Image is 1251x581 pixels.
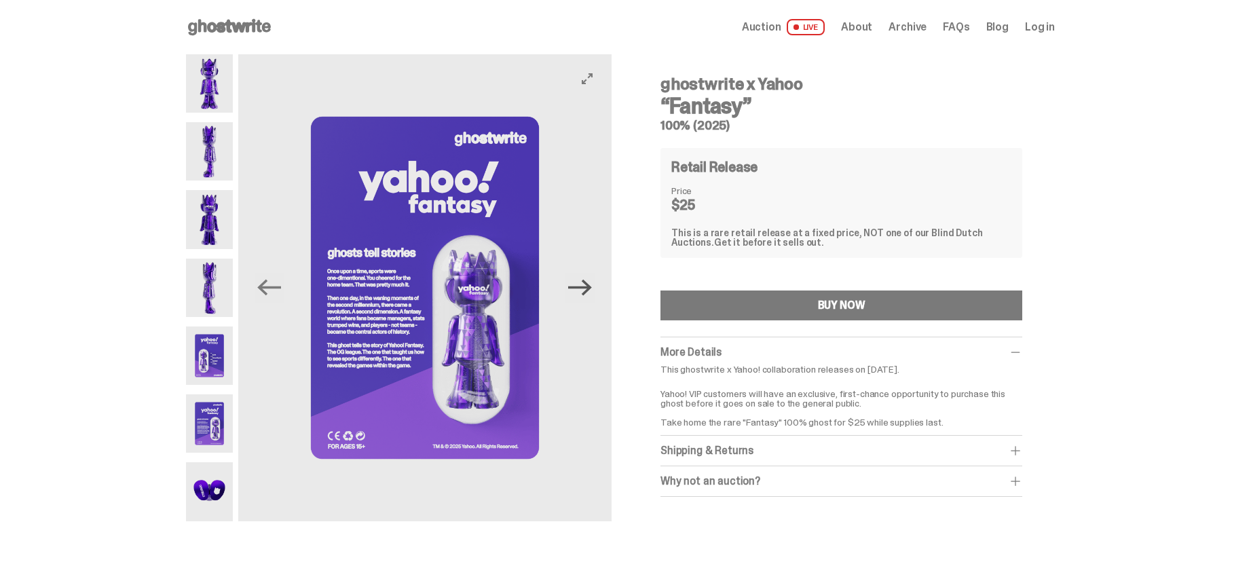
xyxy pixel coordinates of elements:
h4: Retail Release [671,160,758,174]
button: Next [565,273,595,303]
a: Auction LIVE [742,19,825,35]
a: About [841,22,872,33]
button: BUY NOW [660,290,1022,320]
h3: “Fantasy” [660,95,1022,117]
h5: 100% (2025) [660,119,1022,132]
img: Yahoo-HG---3.png [186,190,233,248]
img: Yahoo-HG---6.png [238,54,612,521]
p: Yahoo! VIP customers will have an exclusive, first-chance opportunity to purchase this ghost befo... [660,379,1022,427]
img: Yahoo-HG---4.png [186,259,233,317]
p: This ghostwrite x Yahoo! collaboration releases on [DATE]. [660,364,1022,374]
a: Archive [889,22,927,33]
span: Get it before it sells out. [714,236,824,248]
img: Yahoo-HG---1.png [186,54,233,113]
img: Yahoo-HG---6.png [186,394,233,453]
span: Auction [742,22,781,33]
img: Yahoo-HG---2.png [186,122,233,181]
a: FAQs [943,22,969,33]
dt: Price [671,186,739,195]
div: This is a rare retail release at a fixed price, NOT one of our Blind Dutch Auctions. [671,228,1011,247]
button: View full-screen [579,71,595,87]
a: Log in [1025,22,1055,33]
div: Shipping & Returns [660,444,1022,457]
img: Yahoo-HG---7.png [186,462,233,521]
div: BUY NOW [818,300,865,311]
img: Yahoo-HG---5.png [186,326,233,385]
h4: ghostwrite x Yahoo [660,76,1022,92]
span: LIVE [787,19,825,35]
button: Previous [255,273,284,303]
a: Blog [986,22,1009,33]
dd: $25 [671,198,739,212]
div: Why not an auction? [660,474,1022,488]
span: More Details [660,345,722,359]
